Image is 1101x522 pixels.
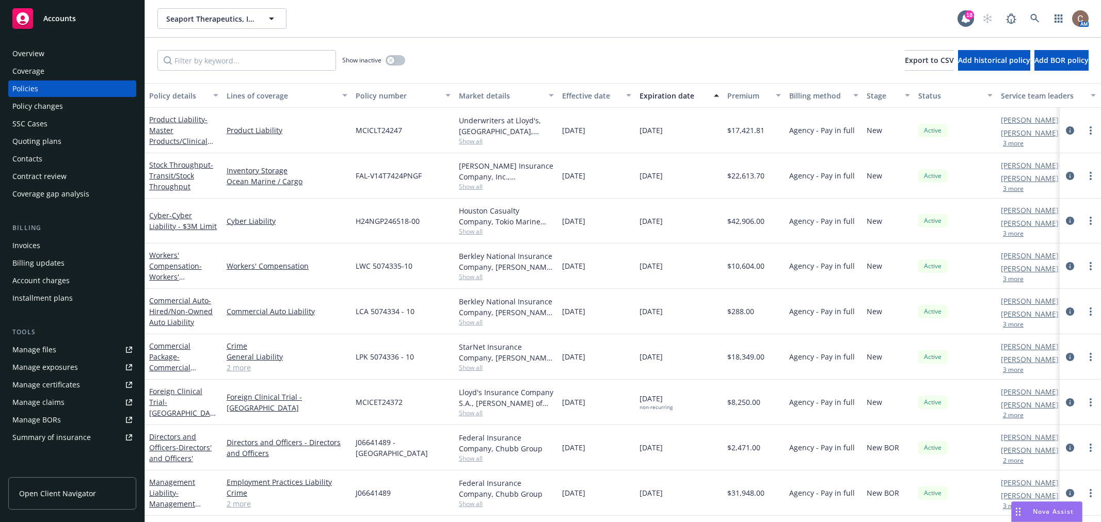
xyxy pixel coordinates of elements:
[1001,127,1059,138] a: [PERSON_NAME]
[222,83,352,108] button: Lines of coverage
[640,306,663,317] span: [DATE]
[640,351,663,362] span: [DATE]
[727,170,764,181] span: $22,613.70
[356,306,414,317] span: LCA 5074334 - 10
[157,50,336,71] input: Filter by keyword...
[227,351,347,362] a: General Liability
[1003,276,1024,282] button: 3 more
[789,442,855,453] span: Agency - Pay in full
[227,176,347,187] a: Ocean Marine / Cargo
[1011,501,1082,522] button: Nova Assist
[8,255,136,271] a: Billing updates
[640,125,663,136] span: [DATE]
[727,351,764,362] span: $18,349.00
[789,216,855,226] span: Agency - Pay in full
[958,55,1030,65] span: Add historical policy
[1064,487,1076,499] a: circleInformation
[12,45,44,62] div: Overview
[789,397,855,407] span: Agency - Pay in full
[459,341,554,363] div: StarNet Insurance Company, [PERSON_NAME] Corporation
[8,341,136,358] a: Manage files
[867,170,882,181] span: New
[727,260,764,271] span: $10,604.00
[1064,442,1076,454] a: circleInformation
[1001,205,1059,216] a: [PERSON_NAME]
[1064,215,1076,227] a: circleInformation
[356,487,391,498] span: J06641489
[1064,124,1076,137] a: circleInformation
[922,443,943,452] span: Active
[356,216,420,226] span: H24NGP246518-00
[12,377,80,393] div: Manage certificates
[1084,351,1097,363] a: more
[12,412,61,428] div: Manage BORs
[43,14,76,23] span: Accounts
[867,125,882,136] span: New
[8,359,136,376] a: Manage exposures
[157,8,286,29] button: Seaport Therapeutics, Inc.
[1001,218,1059,229] a: [PERSON_NAME]
[12,255,65,271] div: Billing updates
[149,261,202,292] span: - Workers' Compensation
[8,151,136,167] a: Contacts
[1003,186,1024,192] button: 3 more
[640,404,673,411] div: non-recurring
[922,262,943,271] span: Active
[459,387,554,409] div: Lloyd's Insurance Company S.A., [PERSON_NAME] of London, Clinical Trials Insurance Services Limit...
[8,237,136,254] a: Invoices
[227,498,347,509] a: 2 more
[1003,140,1024,146] button: 3 more
[1001,250,1059,261] a: [PERSON_NAME]
[1064,351,1076,363] a: circleInformation
[965,10,974,20] div: 18
[1001,160,1059,171] a: [PERSON_NAME]
[149,296,213,327] span: - Hired/Non-Owned Auto Liability
[8,327,136,337] div: Tools
[1064,305,1076,318] a: circleInformation
[723,83,785,108] button: Premium
[1034,55,1089,65] span: Add BOR policy
[227,340,347,351] a: Crime
[149,160,213,191] a: Stock Throughput
[149,210,217,231] span: - Cyber Liability - $3M Limit
[12,429,91,446] div: Summary of insurance
[1084,396,1097,409] a: more
[8,63,136,79] a: Coverage
[562,260,585,271] span: [DATE]
[1064,396,1076,409] a: circleInformation
[12,168,67,185] div: Contract review
[8,429,136,446] a: Summary of insurance
[640,90,708,101] div: Expiration date
[459,478,554,499] div: Federal Insurance Company, Chubb Group
[640,442,663,453] span: [DATE]
[12,394,65,411] div: Manage claims
[149,386,214,439] a: Foreign Clinical Trial
[12,116,47,132] div: SSC Cases
[12,63,44,79] div: Coverage
[727,90,770,101] div: Premium
[459,499,554,508] span: Show all
[905,50,954,71] button: Export to CSV
[727,487,764,498] span: $31,948.00
[562,487,585,498] span: [DATE]
[1003,458,1024,464] button: 2 more
[149,477,195,519] a: Management Liability
[8,45,136,62] a: Overview
[227,306,347,317] a: Commercial Auto Liability
[459,227,554,236] span: Show all
[562,442,585,453] span: [DATE]
[459,454,554,463] span: Show all
[1003,367,1024,373] button: 3 more
[867,90,899,101] div: Stage
[1001,8,1022,29] a: Report a Bug
[922,216,943,225] span: Active
[1064,260,1076,272] a: circleInformation
[789,260,855,271] span: Agency - Pay in full
[12,151,42,167] div: Contacts
[789,170,855,181] span: Agency - Pay in full
[1072,10,1089,27] img: photo
[8,290,136,306] a: Installment plans
[149,115,213,168] span: - Master Products/Clinical Trials Liability - $10M Limit
[640,487,663,498] span: [DATE]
